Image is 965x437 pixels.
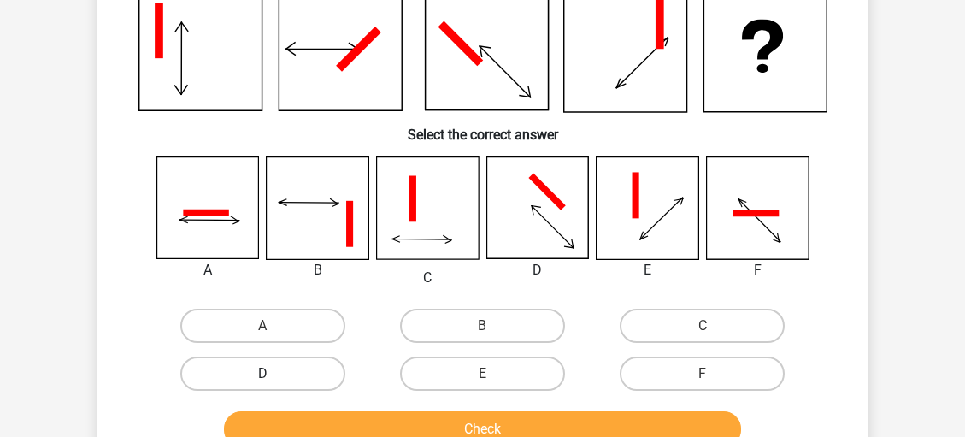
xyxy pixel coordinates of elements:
[400,309,565,343] label: B
[125,113,841,143] h6: Select the correct answer
[180,309,345,343] label: A
[180,357,345,391] label: D
[583,260,712,281] div: E
[253,260,382,281] div: B
[400,357,565,391] label: E
[693,260,822,281] div: F
[144,260,273,281] div: A
[363,268,492,288] div: C
[474,260,603,281] div: D
[620,357,785,391] label: F
[620,309,785,343] label: C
